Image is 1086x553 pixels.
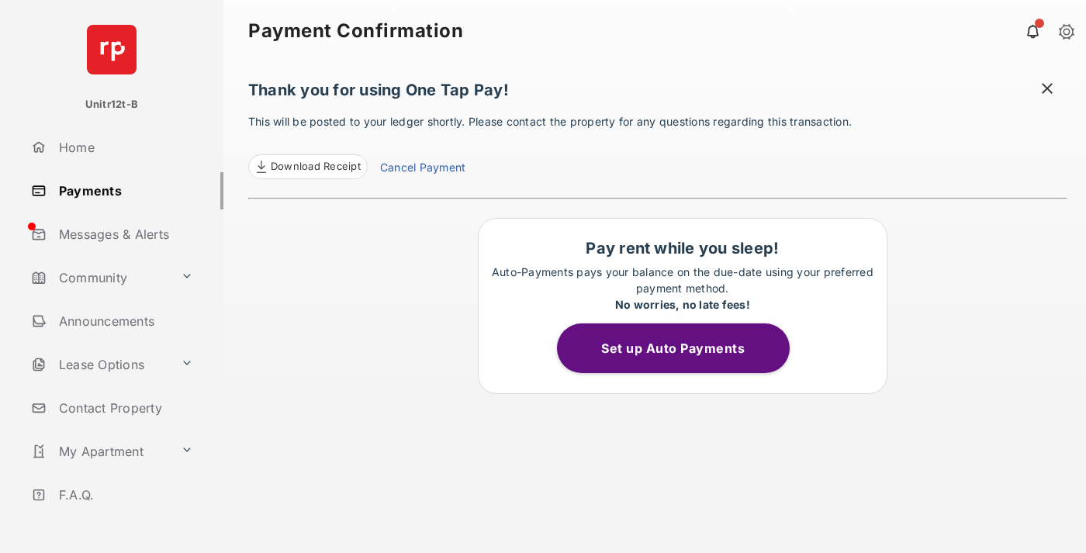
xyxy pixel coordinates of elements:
a: Download Receipt [248,154,368,179]
a: Payments [25,172,223,209]
a: F.A.Q. [25,476,223,513]
a: Home [25,129,223,166]
a: Messages & Alerts [25,216,223,253]
h1: Pay rent while you sleep! [486,239,879,257]
p: Unitr12t-B [85,97,138,112]
img: svg+xml;base64,PHN2ZyB4bWxucz0iaHR0cDovL3d3dy53My5vcmcvMjAwMC9zdmciIHdpZHRoPSI2NCIgaGVpZ2h0PSI2NC... [87,25,137,74]
a: Set up Auto Payments [557,340,808,356]
div: No worries, no late fees! [486,296,879,313]
a: Lease Options [25,346,175,383]
p: This will be posted to your ledger shortly. Please contact the property for any questions regardi... [248,113,1067,179]
strong: Payment Confirmation [248,22,463,40]
button: Set up Auto Payments [557,323,790,373]
a: Announcements [25,302,223,340]
p: Auto-Payments pays your balance on the due-date using your preferred payment method. [486,264,879,313]
h1: Thank you for using One Tap Pay! [248,81,1067,107]
a: Contact Property [25,389,223,427]
a: Community [25,259,175,296]
a: Cancel Payment [380,159,465,179]
a: My Apartment [25,433,175,470]
span: Download Receipt [271,159,361,175]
